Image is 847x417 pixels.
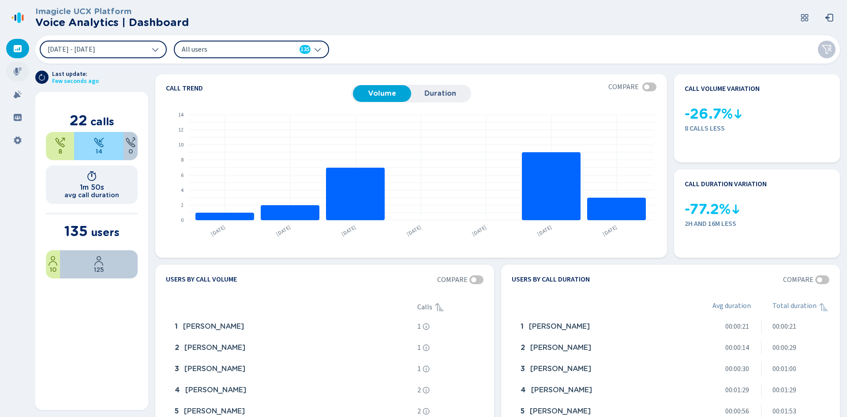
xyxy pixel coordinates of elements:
span: Compare [783,276,813,284]
span: Calls [417,303,432,311]
span: 22 [70,112,87,129]
h4: Users by call duration [512,275,590,284]
text: [DATE] [340,224,357,238]
svg: timer [86,171,97,181]
text: 12 [178,126,184,134]
span: 4 [521,386,526,394]
span: 1 [417,323,421,331]
span: 1 [521,323,524,331]
span: 125 [94,266,104,273]
span: 14 [96,148,102,155]
div: Alarms [6,85,29,104]
h3: Imagicle UCX Platform [35,7,189,16]
span: Compare [608,83,639,91]
h4: Call volume variation [685,85,760,93]
span: [PERSON_NAME] [531,386,592,394]
svg: arrow-clockwise [38,74,45,81]
span: 2 [417,386,421,394]
text: 4 [181,187,184,194]
svg: telephone-inbound [94,137,104,148]
div: Settings [6,131,29,150]
span: 8 calls less [685,124,829,132]
div: Andrea Sonnino [517,360,690,378]
span: 00:01:00 [772,365,796,373]
h4: Call duration variation [685,180,767,188]
svg: info-circle [423,365,430,372]
span: [PERSON_NAME] [529,323,590,331]
text: [DATE] [275,224,292,238]
span: Duration [416,90,465,98]
div: Michael Eprinchard [171,360,414,378]
span: Total duration [772,302,817,312]
span: 00:00:14 [725,344,749,352]
h4: Call trend [166,85,351,92]
svg: alarm-filled [13,90,22,99]
span: 3 [521,365,525,373]
span: 00:00:29 [772,344,796,352]
div: Recordings [6,62,29,81]
svg: info-circle [423,323,430,330]
span: Last update: [52,71,99,78]
span: -26.7% [685,106,733,122]
svg: sortAscending [434,302,445,312]
button: Clear filters [818,41,836,58]
span: 10 [50,266,56,273]
span: 00:01:53 [772,407,796,415]
svg: dashboard-filled [13,44,22,53]
svg: user-profile [94,255,104,266]
div: Dashboard [6,39,29,58]
span: Avg duration [712,302,751,312]
span: 2 [521,344,525,352]
h2: Voice Analytics | Dashboard [35,16,189,29]
svg: sortAscending [818,302,829,312]
span: -77.2% [685,201,731,218]
span: [PERSON_NAME] [184,365,245,373]
span: 00:00:30 [725,365,749,373]
div: 63.64% [74,132,124,160]
span: [PERSON_NAME] [184,407,245,415]
span: 3 [175,365,179,373]
span: 2 [417,407,421,415]
span: Few seconds ago [52,78,99,85]
span: Volume [357,90,407,98]
span: [PERSON_NAME] [530,344,591,352]
span: All users [182,45,283,54]
text: 10 [178,141,184,149]
div: Sorted ascending, click to sort descending [818,302,829,312]
span: [PERSON_NAME] [530,407,591,415]
svg: kpi-down [731,204,741,214]
div: 36.36% [46,132,74,160]
span: 2 [175,344,179,352]
span: 8 [58,148,62,155]
span: [PERSON_NAME] [530,365,591,373]
div: Kamal Ammoun [517,318,690,335]
svg: kpi-down [733,109,743,119]
h1: 1m 50s [80,183,104,192]
text: [DATE] [210,224,227,238]
span: 5 [175,407,179,415]
text: 6 [181,172,184,179]
div: Riccardo Rolfo [517,339,690,357]
div: Calls [417,302,483,312]
span: [PERSON_NAME] [183,323,244,331]
span: 00:00:21 [772,323,796,331]
svg: funnel-disabled [821,44,832,55]
div: 92.59% [60,250,138,278]
div: Kamal Ammoun [171,318,414,335]
div: 0% [124,132,138,160]
button: Duration [411,85,469,102]
text: [DATE] [405,224,423,238]
svg: chevron-down [314,46,321,53]
svg: telephone-outbound [55,137,65,148]
svg: groups-filled [13,113,22,122]
span: 1 [175,323,178,331]
svg: mic-fill [13,67,22,76]
span: 135 [300,45,310,54]
span: 00:00:21 [725,323,749,331]
span: calls [90,115,114,128]
h4: Users by call volume [166,275,237,284]
span: 00:01:29 [725,386,749,394]
div: 7.41% [46,250,60,278]
span: 1 [417,344,421,352]
svg: info-circle [423,408,430,415]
